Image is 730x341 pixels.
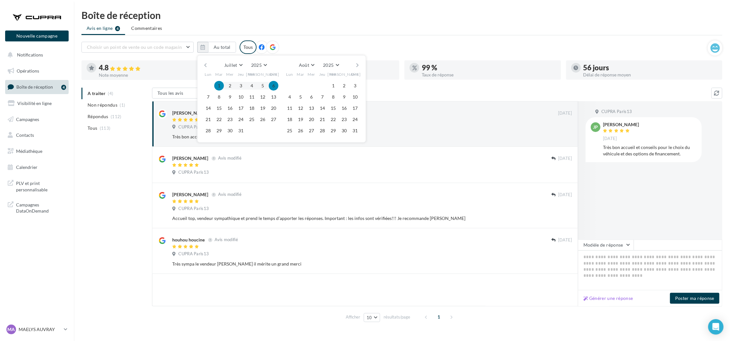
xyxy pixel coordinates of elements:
[17,101,52,106] span: Visibilité en ligne
[88,102,117,108] span: Non répondus
[19,326,61,333] p: MAELYS AUVRAY
[236,126,246,136] button: 31
[318,103,327,113] button: 14
[214,81,224,91] button: 1
[16,148,42,154] span: Médiathèque
[296,115,305,124] button: 19
[120,102,125,108] span: (1)
[8,326,15,333] span: MA
[318,115,327,124] button: 21
[225,81,235,91] button: 2
[308,72,315,77] span: Mer
[558,110,572,116] span: [DATE]
[339,115,349,124] button: 23
[224,62,237,68] span: Juillet
[583,64,717,71] div: 56 jours
[172,110,208,116] div: [PERSON_NAME]
[296,92,305,102] button: 5
[422,73,556,77] div: Taux de réponse
[296,103,305,113] button: 12
[318,126,327,136] button: 28
[218,192,242,197] span: Avis modifié
[346,314,360,320] span: Afficher
[214,115,224,124] button: 22
[601,109,632,115] span: CUPRA Paris13
[307,126,316,136] button: 27
[131,25,162,31] span: Commentaires
[152,88,216,99] button: Tous les avis
[350,115,360,124] button: 24
[236,115,246,124] button: 24
[225,115,235,124] button: 23
[339,92,349,102] button: 9
[299,62,309,68] span: Août
[222,61,245,70] button: Juillet
[178,251,209,257] span: CUPRA Paris13
[172,261,531,267] div: Très sympa le vendeur [PERSON_NAME] il mérite un grand merci
[5,323,69,336] a: MA MAELYS AUVRAY
[269,115,278,124] button: 27
[16,116,39,122] span: Campagnes
[285,115,294,124] button: 18
[16,200,66,214] span: Campagnes DataOnDemand
[178,206,209,212] span: CUPRA Paris13
[238,72,244,77] span: Jeu
[270,72,277,77] span: Dim
[323,62,334,68] span: 2025
[88,113,108,120] span: Répondus
[708,319,724,335] div: Open Intercom Messenger
[214,126,224,136] button: 29
[269,92,278,102] button: 13
[225,103,235,113] button: 16
[99,73,233,77] div: Note moyenne
[422,64,556,71] div: 99 %
[4,97,70,110] a: Visibilité en ligne
[61,85,66,90] div: 4
[351,72,359,77] span: Dim
[214,103,224,113] button: 15
[4,128,70,142] a: Contacts
[339,81,349,91] button: 2
[236,81,246,91] button: 3
[99,64,233,72] div: 4.8
[297,72,304,77] span: Mar
[4,144,70,158] a: Médiathèque
[178,170,209,175] span: CUPRA Paris13
[258,103,267,113] button: 19
[670,293,719,304] button: Poster ma réponse
[319,72,326,77] span: Jeu
[350,81,360,91] button: 3
[581,294,636,302] button: Générer une réponse
[4,198,70,217] a: Campagnes DataOnDemand
[208,42,236,53] button: Au total
[215,72,223,77] span: Mar
[269,81,278,91] button: 6
[558,156,572,162] span: [DATE]
[81,42,194,53] button: Choisir un point de vente ou un code magasin
[307,92,316,102] button: 6
[172,215,531,222] div: Accueil top, vendeur sympathique et prend le temps d’apporter les réponses. Important : les infos...
[296,126,305,136] button: 26
[4,176,70,195] a: PLV et print personnalisable
[328,115,338,124] button: 22
[178,124,209,130] span: CUPRA Paris13
[17,52,43,57] span: Notifications
[247,81,257,91] button: 4
[5,31,69,41] button: Nouvelle campagne
[285,126,294,136] button: 25
[4,80,70,94] a: Boîte de réception4
[603,144,697,157] div: Très bon accueil et conseils pour le choix du véhicule et des options de financement.
[339,103,349,113] button: 16
[296,61,317,70] button: Août
[603,122,639,127] div: [PERSON_NAME]
[197,42,236,53] button: Au total
[328,81,338,91] button: 1
[226,72,234,77] span: Mer
[247,103,257,113] button: 18
[558,192,572,198] span: [DATE]
[4,113,70,126] a: Campagnes
[236,92,246,102] button: 10
[339,126,349,136] button: 30
[364,313,380,322] button: 10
